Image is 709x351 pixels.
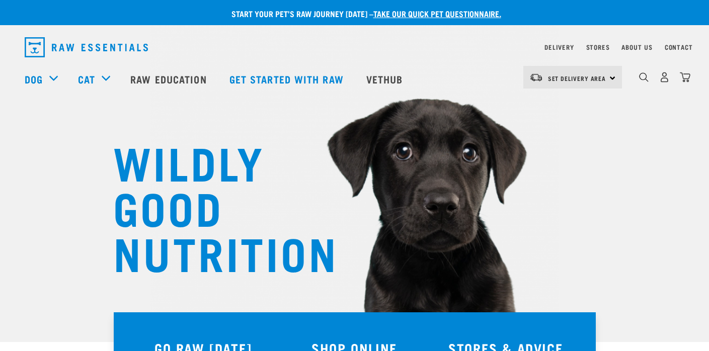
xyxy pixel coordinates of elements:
[586,45,610,49] a: Stores
[639,72,649,82] img: home-icon-1@2x.png
[665,45,693,49] a: Contact
[548,76,606,80] span: Set Delivery Area
[120,59,219,99] a: Raw Education
[356,59,416,99] a: Vethub
[680,72,690,82] img: home-icon@2x.png
[529,73,543,82] img: van-moving.png
[659,72,670,82] img: user.png
[113,138,314,274] h1: WILDLY GOOD NUTRITION
[25,37,148,57] img: Raw Essentials Logo
[219,59,356,99] a: Get started with Raw
[25,71,43,86] a: Dog
[544,45,574,49] a: Delivery
[373,11,501,16] a: take our quick pet questionnaire.
[621,45,652,49] a: About Us
[17,33,693,61] nav: dropdown navigation
[78,71,95,86] a: Cat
